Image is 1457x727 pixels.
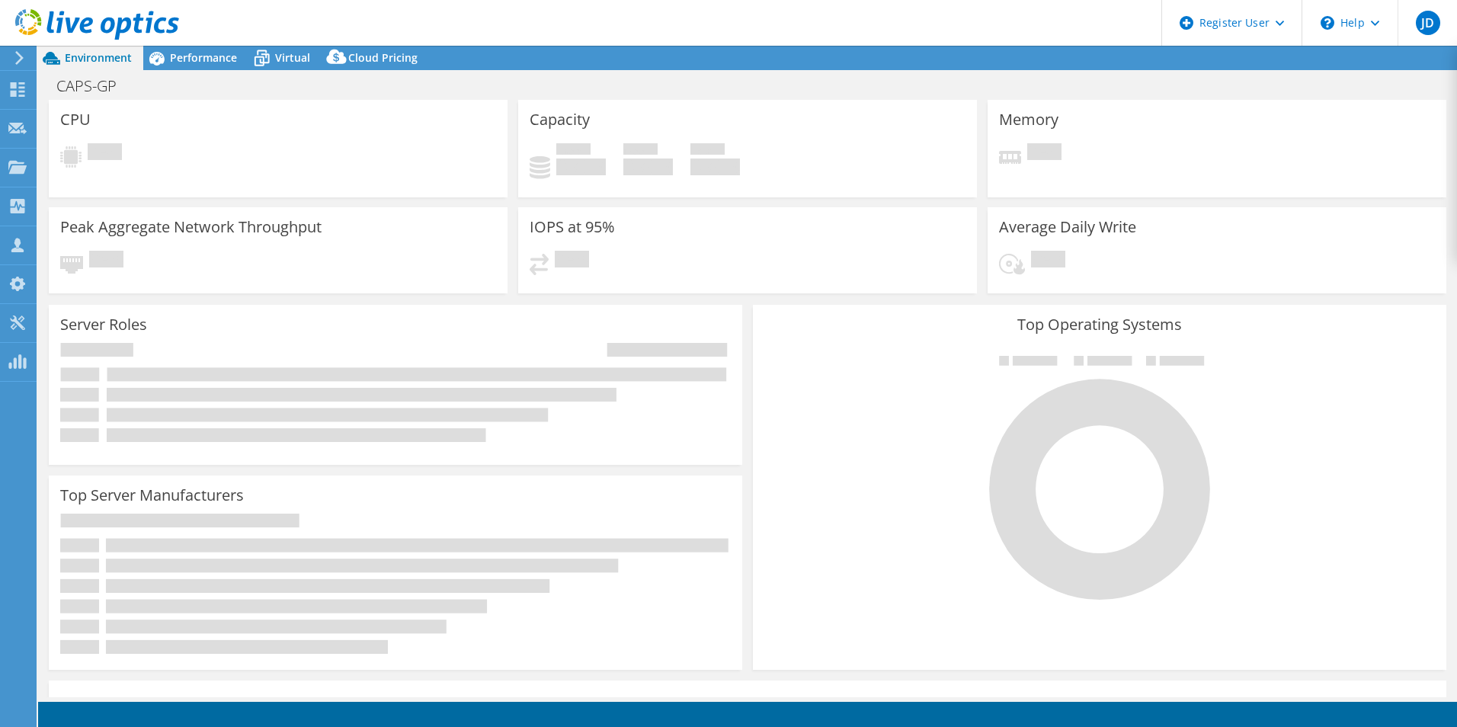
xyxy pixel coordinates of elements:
[65,50,132,65] span: Environment
[170,50,237,65] span: Performance
[999,111,1058,128] h3: Memory
[50,78,140,94] h1: CAPS-GP
[89,251,123,271] span: Pending
[555,251,589,271] span: Pending
[60,219,322,235] h3: Peak Aggregate Network Throughput
[530,111,590,128] h3: Capacity
[60,487,244,504] h3: Top Server Manufacturers
[88,143,122,164] span: Pending
[60,316,147,333] h3: Server Roles
[348,50,418,65] span: Cloud Pricing
[1416,11,1440,35] span: JD
[623,159,673,175] h4: 0 GiB
[623,143,658,159] span: Free
[999,219,1136,235] h3: Average Daily Write
[275,50,310,65] span: Virtual
[60,111,91,128] h3: CPU
[690,159,740,175] h4: 0 GiB
[1027,143,1062,164] span: Pending
[764,316,1435,333] h3: Top Operating Systems
[530,219,615,235] h3: IOPS at 95%
[556,143,591,159] span: Used
[1031,251,1065,271] span: Pending
[690,143,725,159] span: Total
[556,159,606,175] h4: 0 GiB
[1321,16,1334,30] svg: \n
